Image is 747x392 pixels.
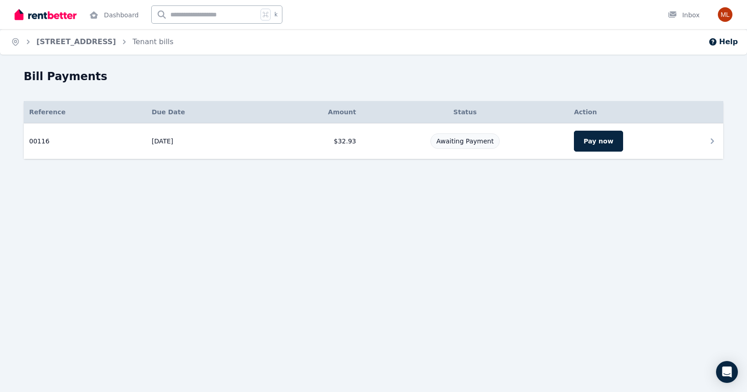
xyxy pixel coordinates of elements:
td: [DATE] [146,123,261,159]
th: Amount [261,101,361,123]
td: $32.93 [261,123,361,159]
img: RentBetter [15,8,77,21]
span: Awaiting Payment [436,137,494,145]
th: Due Date [146,101,261,123]
span: 00116 [29,137,50,146]
span: k [274,11,277,18]
img: MOREFUN ENTERPRISES PTY LTD [718,7,732,22]
div: Open Intercom Messenger [716,361,738,383]
button: Pay now [574,131,623,152]
th: Action [568,101,723,123]
button: Help [708,36,738,47]
th: Status [362,101,569,123]
div: Inbox [668,10,700,20]
span: Tenant bills [133,36,174,47]
span: Reference [29,107,66,117]
h1: Bill Payments [24,69,107,84]
a: [STREET_ADDRESS] [36,37,116,46]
